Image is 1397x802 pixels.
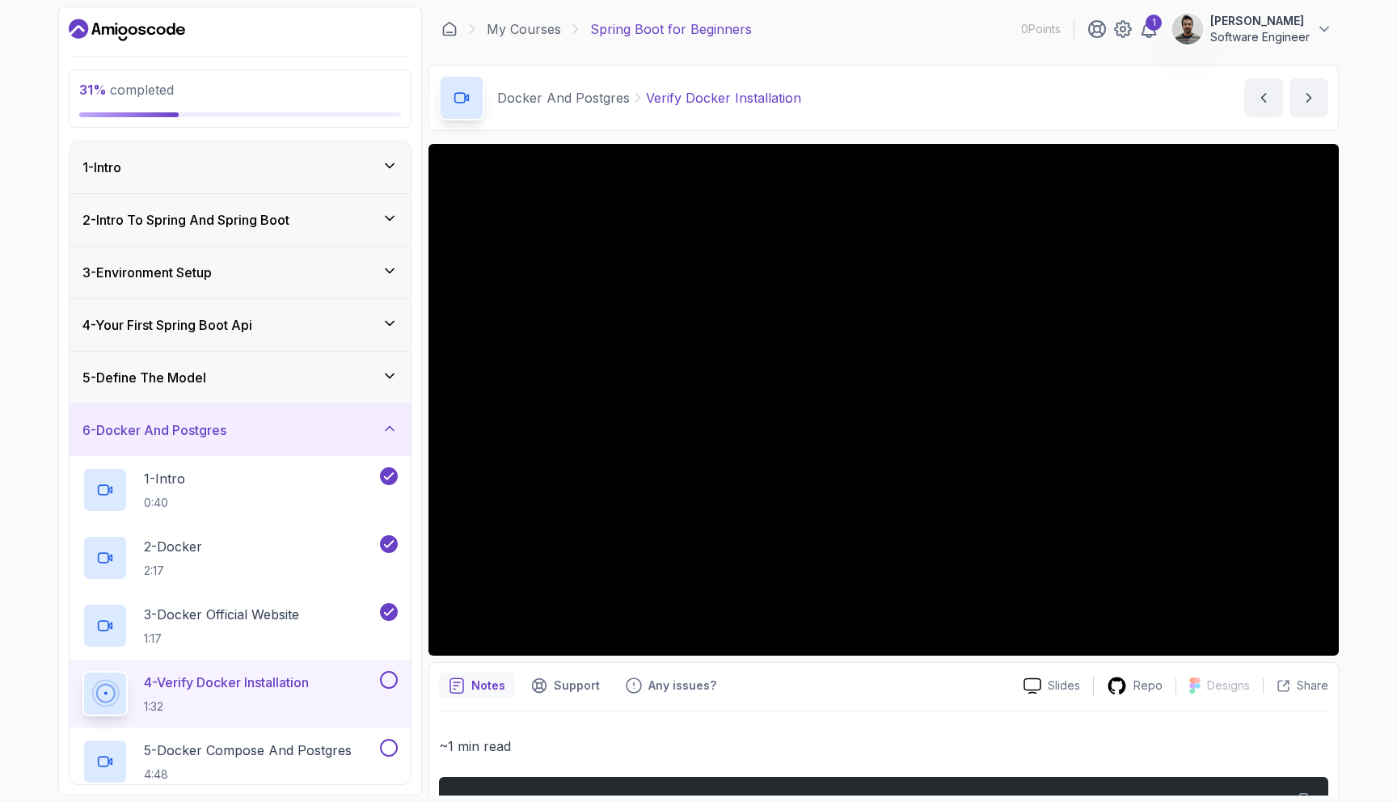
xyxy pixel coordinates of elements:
button: 6-Docker And Postgres [70,404,411,456]
h3: 5 - Define The Model [82,368,206,387]
a: Dashboard [69,17,185,43]
img: user profile image [1172,14,1203,44]
p: Notes [471,677,505,694]
p: 1:32 [144,699,309,715]
button: 2-Intro To Spring And Spring Boot [70,194,411,246]
p: Support [554,677,600,694]
p: ~1 min read [439,735,1328,758]
h3: 6 - Docker And Postgres [82,420,226,440]
p: Verify Docker Installation [646,88,801,108]
p: Any issues? [648,677,716,694]
a: 1 [1139,19,1159,39]
p: Software Engineer [1210,29,1310,45]
p: 5 - Docker Compose And Postgres [144,741,352,760]
a: Repo [1094,676,1175,696]
button: Support button [521,673,610,699]
span: 31 % [79,82,107,98]
p: Share [1297,677,1328,694]
p: [PERSON_NAME] [1210,13,1310,29]
p: Docker And Postgres [497,88,630,108]
button: 4-Your First Spring Boot Api [70,299,411,351]
p: 1:17 [144,631,299,647]
p: 2:17 [144,563,202,579]
p: 4 - Verify Docker Installation [144,673,309,692]
button: 3-Environment Setup [70,247,411,298]
p: 1 - Intro [144,469,185,488]
a: My Courses [487,19,561,39]
div: 1 [1146,15,1162,31]
button: 1-Intro0:40 [82,467,398,513]
p: 3 - Docker Official Website [144,605,299,624]
button: 5-Docker Compose And Postgres4:48 [82,739,398,784]
button: previous content [1244,78,1283,117]
p: Designs [1207,677,1250,694]
button: Feedback button [616,673,726,699]
p: Repo [1133,677,1163,694]
button: notes button [439,673,515,699]
button: 1-Intro [70,141,411,193]
h3: 2 - Intro To Spring And Spring Boot [82,210,289,230]
iframe: 4 - Verify Docker Installation [428,144,1339,656]
p: 0:40 [144,495,185,511]
button: 5-Define The Model [70,352,411,403]
span: completed [79,82,174,98]
a: Dashboard [441,21,458,37]
p: Slides [1048,677,1080,694]
p: Spring Boot for Beginners [590,19,752,39]
a: Slides [1011,677,1093,694]
p: 4:48 [144,766,352,783]
button: Share [1263,677,1328,694]
h3: 1 - Intro [82,158,121,177]
h3: 4 - Your First Spring Boot Api [82,315,252,335]
button: 2-Docker2:17 [82,535,398,580]
p: 2 - Docker [144,537,202,556]
p: 0 Points [1021,21,1061,37]
button: user profile image[PERSON_NAME]Software Engineer [1171,13,1332,45]
button: 3-Docker Official Website1:17 [82,603,398,648]
button: 4-Verify Docker Installation1:32 [82,671,398,716]
button: next content [1289,78,1328,117]
h3: 3 - Environment Setup [82,263,212,282]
